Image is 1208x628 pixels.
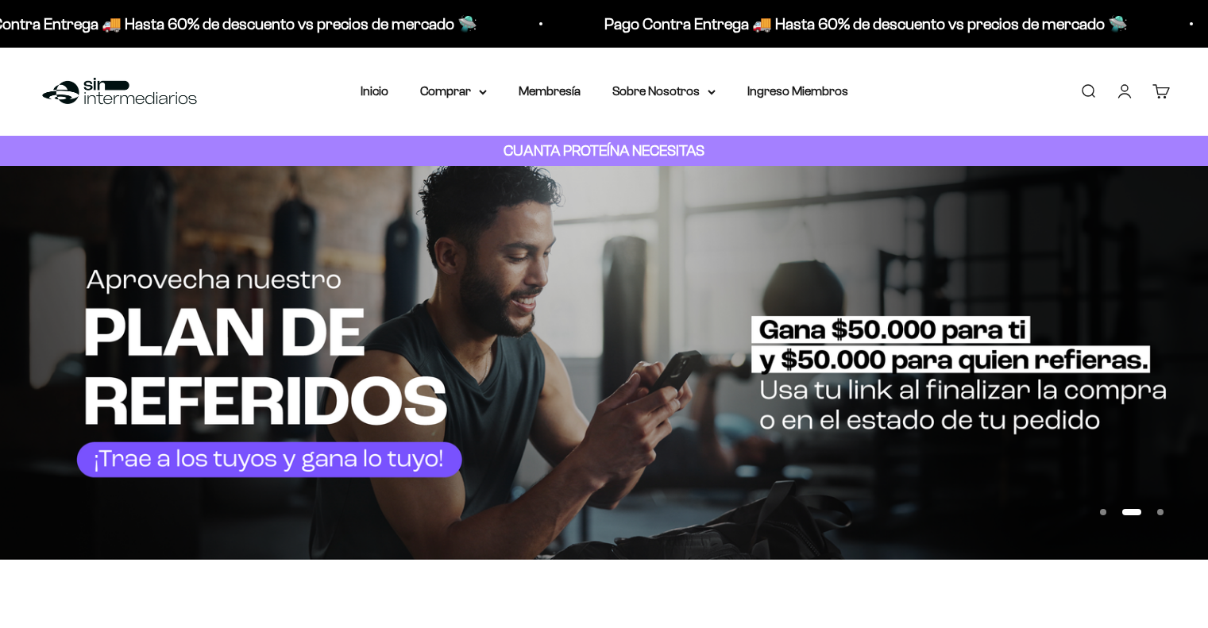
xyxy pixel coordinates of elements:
[361,84,388,98] a: Inicio
[420,81,487,102] summary: Comprar
[519,84,581,98] a: Membresía
[747,84,848,98] a: Ingreso Miembros
[598,11,1121,37] p: Pago Contra Entrega 🚚 Hasta 60% de descuento vs precios de mercado 🛸
[612,81,716,102] summary: Sobre Nosotros
[504,142,704,159] strong: CUANTA PROTEÍNA NECESITAS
